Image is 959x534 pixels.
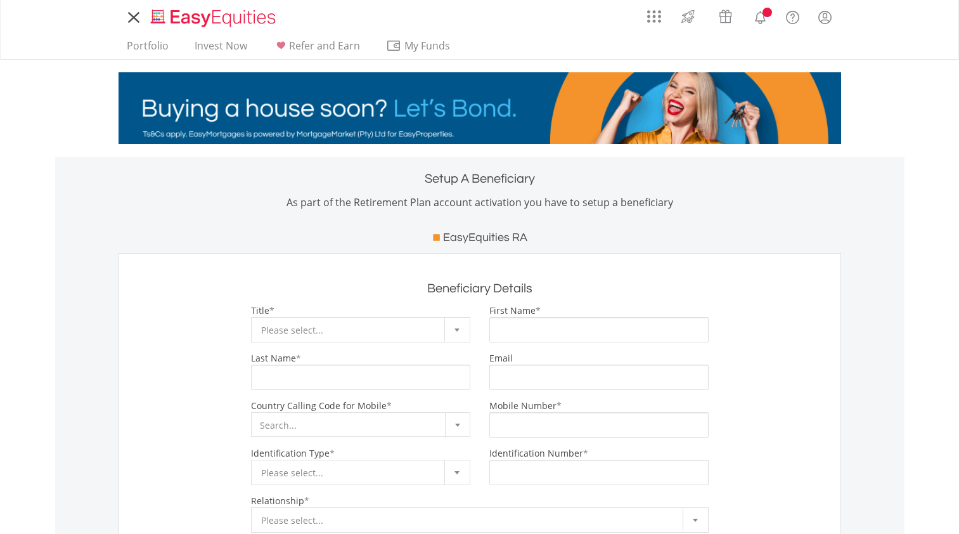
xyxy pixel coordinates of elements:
[190,39,252,59] a: Invest Now
[268,39,365,59] a: Refer and Earn
[251,447,330,459] label: Identification Type
[707,3,744,27] a: Vouchers
[776,3,809,29] a: FAQ's and Support
[261,508,679,533] span: Please select...
[489,352,513,364] label: Email
[489,304,536,316] label: First Name
[809,3,841,31] a: My Profile
[119,72,841,144] img: EasyMortage Promotion Banner
[251,400,387,412] label: Country Calling Code for Mobile
[146,3,281,29] a: Home page
[489,400,557,412] label: Mobile Number
[715,6,736,27] img: vouchers-v2.svg
[647,10,661,23] img: grid-menu-icon.svg
[119,195,841,210] h4: As part of the Retirement Plan account activation you have to setup a beneficiary
[261,318,441,343] span: Please select...
[744,3,776,29] a: Notifications
[261,460,441,486] span: Please select...
[132,279,828,298] h2: Beneficiary Details
[443,229,527,247] h3: EasyEquities RA
[251,495,304,507] label: Relationship
[119,169,841,188] h2: Setup A Beneficiary
[678,6,698,27] img: thrive-v2.svg
[122,39,174,59] a: Portfolio
[251,304,269,316] label: Title
[251,352,296,364] label: Last Name
[148,8,281,29] img: EasyEquities_Logo.png
[289,39,360,53] span: Refer and Earn
[639,3,669,23] a: AppsGrid
[386,37,469,54] span: My Funds
[260,419,297,431] span: Search...
[489,447,583,459] label: Identification Number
